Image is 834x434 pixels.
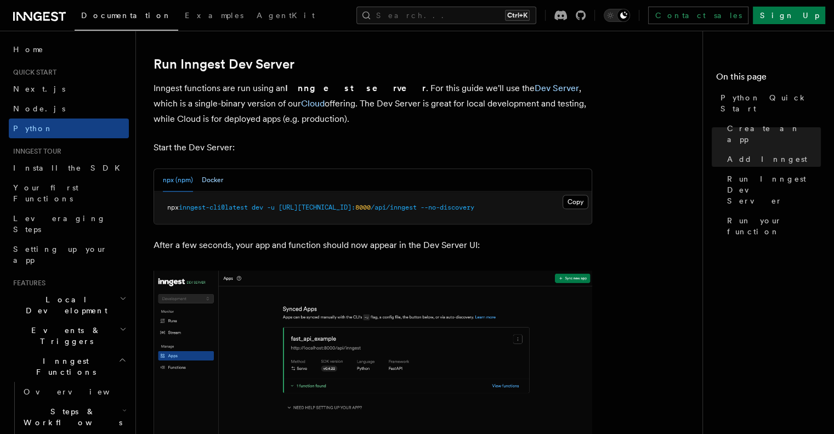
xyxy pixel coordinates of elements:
[723,169,821,211] a: Run Inngest Dev Server
[163,169,193,191] button: npx (npm)
[202,169,223,191] button: Docker
[753,7,825,24] a: Sign Up
[720,92,821,114] span: Python Quick Start
[9,290,129,320] button: Local Development
[19,406,122,428] span: Steps & Workflows
[154,238,592,253] p: After a few seconds, your app and function should now appear in the Dev Server UI:
[9,325,120,347] span: Events & Triggers
[154,81,592,127] p: Inngest functions are run using an . For this guide we'll use the , which is a single-binary vers...
[716,70,821,88] h4: On this page
[24,387,137,396] span: Overview
[723,119,821,149] a: Create an app
[9,68,56,77] span: Quick start
[727,123,821,145] span: Create an app
[13,183,78,203] span: Your first Functions
[13,44,44,55] span: Home
[178,3,250,30] a: Examples
[13,164,127,172] span: Install the SDK
[727,215,821,237] span: Run your function
[356,7,536,24] button: Search...Ctrl+K
[505,10,530,21] kbd: Ctrl+K
[716,88,821,119] a: Python Quick Start
[13,104,65,113] span: Node.js
[9,79,129,99] a: Next.js
[727,154,807,165] span: Add Inngest
[535,83,579,93] a: Dev Server
[604,9,630,22] button: Toggle dark mode
[19,402,129,432] button: Steps & Workflows
[648,7,748,24] a: Contact sales
[723,211,821,241] a: Run your function
[279,204,355,211] span: [URL][TECHNICAL_ID]:
[9,294,120,316] span: Local Development
[9,40,129,59] a: Home
[167,204,179,211] span: npx
[285,83,426,93] strong: Inngest server
[13,214,106,234] span: Leveraging Steps
[257,11,315,20] span: AgentKit
[563,195,588,209] button: Copy
[154,140,592,155] p: Start the Dev Server:
[9,158,129,178] a: Install the SDK
[9,279,46,288] span: Features
[371,204,417,211] span: /api/inngest
[75,3,178,31] a: Documentation
[9,178,129,208] a: Your first Functions
[19,382,129,402] a: Overview
[727,173,821,206] span: Run Inngest Dev Server
[154,57,294,72] a: Run Inngest Dev Server
[301,98,325,109] a: Cloud
[9,208,129,239] a: Leveraging Steps
[250,3,321,30] a: AgentKit
[355,204,371,211] span: 8000
[185,11,243,20] span: Examples
[9,119,129,138] a: Python
[9,147,61,156] span: Inngest tour
[9,239,129,270] a: Setting up your app
[267,204,275,211] span: -u
[179,204,248,211] span: inngest-cli@latest
[421,204,474,211] span: --no-discovery
[723,149,821,169] a: Add Inngest
[9,320,129,351] button: Events & Triggers
[9,351,129,382] button: Inngest Functions
[13,245,107,264] span: Setting up your app
[9,99,129,119] a: Node.js
[13,124,53,133] span: Python
[9,356,118,377] span: Inngest Functions
[81,11,172,20] span: Documentation
[252,204,263,211] span: dev
[13,84,65,93] span: Next.js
